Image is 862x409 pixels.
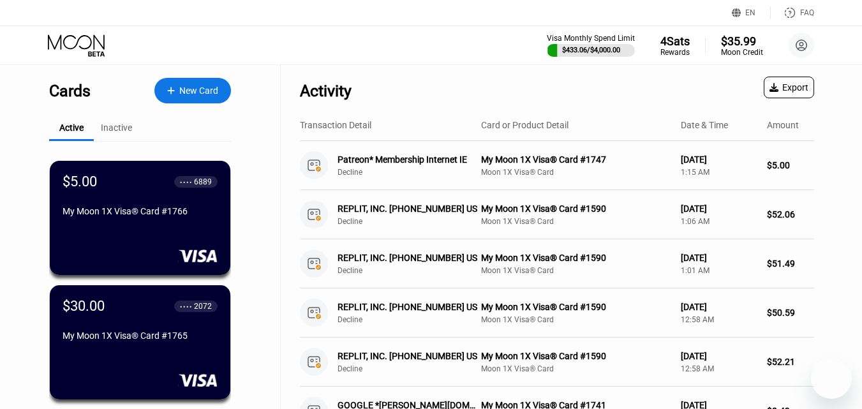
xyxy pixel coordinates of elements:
[767,120,799,130] div: Amount
[63,206,218,216] div: My Moon 1X Visa® Card #1766
[681,315,757,324] div: 12:58 AM
[800,8,814,17] div: FAQ
[50,285,230,399] div: $30.00● ● ● ●2072My Moon 1X Visa® Card #1765
[681,154,757,165] div: [DATE]
[767,308,814,318] div: $50.59
[101,123,132,133] div: Inactive
[154,78,231,103] div: New Card
[681,351,757,361] div: [DATE]
[767,160,814,170] div: $5.00
[681,302,757,312] div: [DATE]
[300,288,814,338] div: REPLIT, INC. [PHONE_NUMBER] USDeclineMy Moon 1X Visa® Card #1590Moon 1X Visa® Card[DATE]12:58 AM$...
[767,357,814,367] div: $52.21
[338,315,491,324] div: Decline
[811,358,852,399] iframe: Button to launch messaging window, conversation in progress
[745,8,755,17] div: EN
[481,204,671,214] div: My Moon 1X Visa® Card #1590
[721,34,763,48] div: $35.99
[338,364,491,373] div: Decline
[50,161,230,275] div: $5.00● ● ● ●6889My Moon 1X Visa® Card #1766
[481,120,568,130] div: Card or Product Detail
[767,209,814,219] div: $52.06
[681,120,728,130] div: Date & Time
[547,34,635,57] div: Visa Monthly Spend Limit$433.06/$4,000.00
[681,168,757,177] div: 1:15 AM
[300,120,371,130] div: Transaction Detail
[721,34,763,57] div: $35.99Moon Credit
[338,217,491,226] div: Decline
[681,266,757,275] div: 1:01 AM
[300,239,814,288] div: REPLIT, INC. [PHONE_NUMBER] USDeclineMy Moon 1X Visa® Card #1590Moon 1X Visa® Card[DATE]1:01 AM$5...
[481,364,671,373] div: Moon 1X Visa® Card
[338,351,480,361] div: REPLIT, INC. [PHONE_NUMBER] US
[481,253,671,263] div: My Moon 1X Visa® Card #1590
[59,123,84,133] div: Active
[338,168,491,177] div: Decline
[681,364,757,373] div: 12:58 AM
[769,82,808,93] div: Export
[764,77,814,98] div: Export
[338,204,480,214] div: REPLIT, INC. [PHONE_NUMBER] US
[194,302,212,311] div: 2072
[179,86,218,96] div: New Card
[338,253,480,263] div: REPLIT, INC. [PHONE_NUMBER] US
[338,266,491,275] div: Decline
[481,302,671,312] div: My Moon 1X Visa® Card #1590
[660,34,690,57] div: 4SatsRewards
[732,6,771,19] div: EN
[721,48,763,57] div: Moon Credit
[481,315,671,324] div: Moon 1X Visa® Card
[562,46,620,54] div: $433.06 / $4,000.00
[194,177,212,186] div: 6889
[63,331,218,341] div: My Moon 1X Visa® Card #1765
[767,258,814,269] div: $51.49
[481,351,671,361] div: My Moon 1X Visa® Card #1590
[481,168,671,177] div: Moon 1X Visa® Card
[338,302,480,312] div: REPLIT, INC. [PHONE_NUMBER] US
[681,204,757,214] div: [DATE]
[660,48,690,57] div: Rewards
[49,82,91,100] div: Cards
[63,174,97,190] div: $5.00
[681,253,757,263] div: [DATE]
[300,82,352,100] div: Activity
[300,141,814,190] div: Patreon* Membership Internet IEDeclineMy Moon 1X Visa® Card #1747Moon 1X Visa® Card[DATE]1:15 AM$...
[63,298,105,314] div: $30.00
[338,154,480,165] div: Patreon* Membership Internet IE
[681,217,757,226] div: 1:06 AM
[481,154,671,165] div: My Moon 1X Visa® Card #1747
[180,180,192,184] div: ● ● ● ●
[547,34,635,43] div: Visa Monthly Spend Limit
[660,34,690,48] div: 4 Sats
[180,304,192,308] div: ● ● ● ●
[300,190,814,239] div: REPLIT, INC. [PHONE_NUMBER] USDeclineMy Moon 1X Visa® Card #1590Moon 1X Visa® Card[DATE]1:06 AM$5...
[771,6,814,19] div: FAQ
[481,217,671,226] div: Moon 1X Visa® Card
[300,338,814,387] div: REPLIT, INC. [PHONE_NUMBER] USDeclineMy Moon 1X Visa® Card #1590Moon 1X Visa® Card[DATE]12:58 AM$...
[481,266,671,275] div: Moon 1X Visa® Card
